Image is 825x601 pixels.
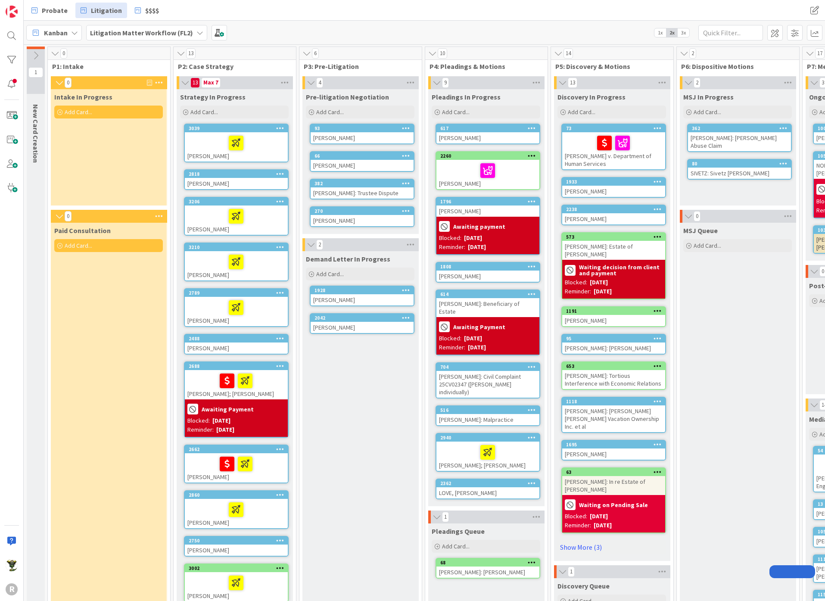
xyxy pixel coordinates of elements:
span: 14 [563,48,573,59]
span: 9 [442,78,449,88]
span: 10 [438,48,447,59]
div: [PERSON_NAME]: Tortious Interference with Economic Relations [562,370,665,389]
span: P3: Pre-Litigation [304,62,411,71]
span: 13 [186,48,196,59]
div: 80 [692,161,791,167]
span: 1 [442,512,449,522]
div: 3039 [185,125,288,132]
div: 93[PERSON_NAME] [311,125,414,143]
div: 1928 [311,286,414,294]
div: 63[PERSON_NAME]: In re Estate of [PERSON_NAME] [562,468,665,495]
span: Litigation [91,5,122,16]
div: 614 [440,291,539,297]
b: Awaiting payment [453,224,505,230]
div: 614 [436,290,539,298]
span: Discovery In Progress [557,93,626,101]
div: 73[PERSON_NAME] v. Department of Human Services [562,125,665,169]
span: P2: Case Strategy [178,62,285,71]
div: [DATE] [590,278,608,287]
input: Quick Filter... [698,25,763,40]
span: Add Card... [316,108,344,116]
div: 2042 [314,315,414,321]
div: 573 [566,234,665,240]
div: 573 [562,233,665,241]
div: 2818 [189,171,288,177]
div: 1796 [436,198,539,206]
div: [PERSON_NAME]: [PERSON_NAME] [436,567,539,578]
div: 270 [311,207,414,215]
div: 2662 [185,445,288,453]
div: 2688[PERSON_NAME]; [PERSON_NAME] [185,362,288,399]
div: 3210 [189,244,288,250]
div: [PERSON_NAME]: In re Estate of [PERSON_NAME] [562,476,665,495]
span: Pleadings In Progress [432,93,501,101]
div: 1796 [440,199,539,205]
div: Blocked: [565,278,587,287]
div: [PERSON_NAME] [311,322,414,333]
div: 2789[PERSON_NAME] [185,289,288,326]
span: MSJ Queue [683,226,718,235]
span: Pre-litigation Negotiation [306,93,389,101]
div: Reminder: [565,287,591,296]
span: Add Card... [442,108,470,116]
div: [PERSON_NAME] [436,206,539,217]
a: $$$$ [130,3,164,18]
span: 2 [694,78,700,88]
div: 1928[PERSON_NAME] [311,286,414,305]
span: Add Card... [190,108,218,116]
div: 93 [311,125,414,132]
div: Reminder: [439,243,465,252]
span: Add Card... [694,242,721,249]
span: P4: Pleadings & Motions [430,62,537,71]
div: 2940 [436,434,539,442]
div: 2238 [562,206,665,213]
span: 3x [678,28,689,37]
div: 653[PERSON_NAME]: Tortious Interference with Economic Relations [562,362,665,389]
div: 1118 [562,398,665,405]
div: 2818 [185,170,288,178]
div: 362 [688,125,791,132]
div: [PERSON_NAME] [436,271,539,282]
div: 63 [566,469,665,475]
div: R [6,583,18,595]
div: 2688 [189,363,288,369]
div: [DATE] [590,512,608,521]
div: [DATE] [216,425,234,434]
div: 3206 [185,198,288,206]
div: 653 [562,362,665,370]
div: [PERSON_NAME] [311,160,414,171]
div: [DATE] [468,343,486,352]
div: 617[PERSON_NAME] [436,125,539,143]
div: 1118[PERSON_NAME]: [PERSON_NAME] [PERSON_NAME] Vacation Ownership Inc. et al [562,398,665,432]
div: 2488 [189,336,288,342]
span: 1 [28,67,43,78]
span: Add Card... [316,270,344,278]
span: 4 [316,78,323,88]
div: 1933[PERSON_NAME] [562,178,665,197]
span: 6 [312,48,319,59]
div: 2789 [189,290,288,296]
div: 2940[PERSON_NAME]; [PERSON_NAME] [436,434,539,471]
span: Add Card... [568,108,595,116]
div: 1928 [314,287,414,293]
div: [DATE] [464,334,482,343]
div: 382 [314,181,414,187]
span: P6: Dispositive Motions [681,62,788,71]
div: 2860[PERSON_NAME] [185,491,288,528]
div: 3039[PERSON_NAME] [185,125,288,162]
span: MSJ In Progress [683,93,734,101]
span: Kanban [44,28,68,38]
span: 0 [65,211,72,221]
span: Demand Letter In Progress [306,255,390,263]
div: [PERSON_NAME]: [PERSON_NAME] [PERSON_NAME] Vacation Ownership Inc. et al [562,405,665,432]
div: [PERSON_NAME] [311,132,414,143]
span: 17 [815,48,825,59]
div: 2362 [440,480,539,486]
div: 80 [688,160,791,168]
b: Litigation Matter Workflow (FL2) [90,28,193,37]
div: Reminder: [565,521,591,530]
div: [PERSON_NAME] [185,206,288,235]
img: Visit kanbanzone.com [6,6,18,18]
div: 1118 [566,399,665,405]
div: 362 [692,125,791,131]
